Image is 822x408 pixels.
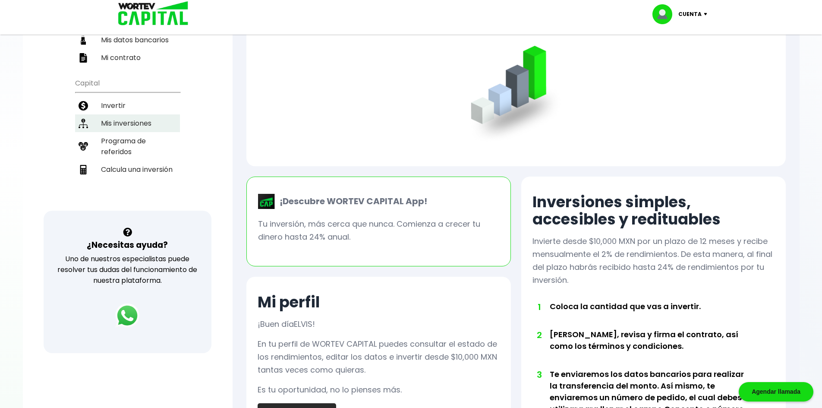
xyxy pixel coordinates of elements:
a: Mi contrato [75,49,180,66]
img: inversiones-icon.6695dc30.svg [79,119,88,128]
img: datos-icon.10cf9172.svg [79,35,88,45]
p: ¡Descubre WORTEV CAPITAL App! [275,195,427,208]
li: Coloca la cantidad que vas a invertir. [550,300,750,329]
img: calculadora-icon.17d418c4.svg [79,165,88,174]
img: contrato-icon.f2db500c.svg [79,53,88,63]
p: Cuenta [678,8,702,21]
h2: Mi perfil [258,294,320,311]
span: ELVIS [294,319,312,329]
h2: Inversiones simples, accesibles y redituables [532,193,775,228]
div: Agendar llamada [739,382,813,402]
p: Es tu oportunidad, no lo pienses más. [258,383,402,396]
a: Mis datos bancarios [75,31,180,49]
p: Invierte desde $10,000 MXN por un plazo de 12 meses y recibe mensualmente el 2% de rendimientos. ... [532,235,775,287]
img: invertir-icon.b3b967d7.svg [79,101,88,111]
img: logos_whatsapp-icon.242b2217.svg [115,304,139,328]
h3: ¿Necesitas ayuda? [87,239,168,251]
a: Programa de referidos [75,132,180,161]
span: 1 [537,300,541,313]
img: wortev-capital-app-icon [258,194,275,209]
ul: Capital [75,73,180,200]
li: [PERSON_NAME], revisa y firma el contrato, así como los términos y condiciones. [550,329,750,368]
a: Invertir [75,97,180,114]
p: Tu inversión, más cerca que nunca. Comienza a crecer tu dinero hasta 24% anual. [258,218,499,244]
a: Calcula una inversión [75,161,180,178]
img: icon-down [702,13,713,16]
p: Uno de nuestros especialistas puede resolver tus dudas del funcionamiento de nuestra plataforma. [55,253,200,286]
p: En tu perfil de WORTEV CAPITAL puedes consultar el estado de los rendimientos, editar los datos e... [258,338,500,376]
img: recomiendanos-icon.9b8e9327.svg [79,142,88,151]
a: Mis inversiones [75,114,180,132]
span: 3 [537,368,541,381]
img: profile-image [652,4,678,24]
p: ¡Buen día ! [258,318,315,331]
span: 2 [537,329,541,342]
img: grafica.516fef24.png [467,46,565,144]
